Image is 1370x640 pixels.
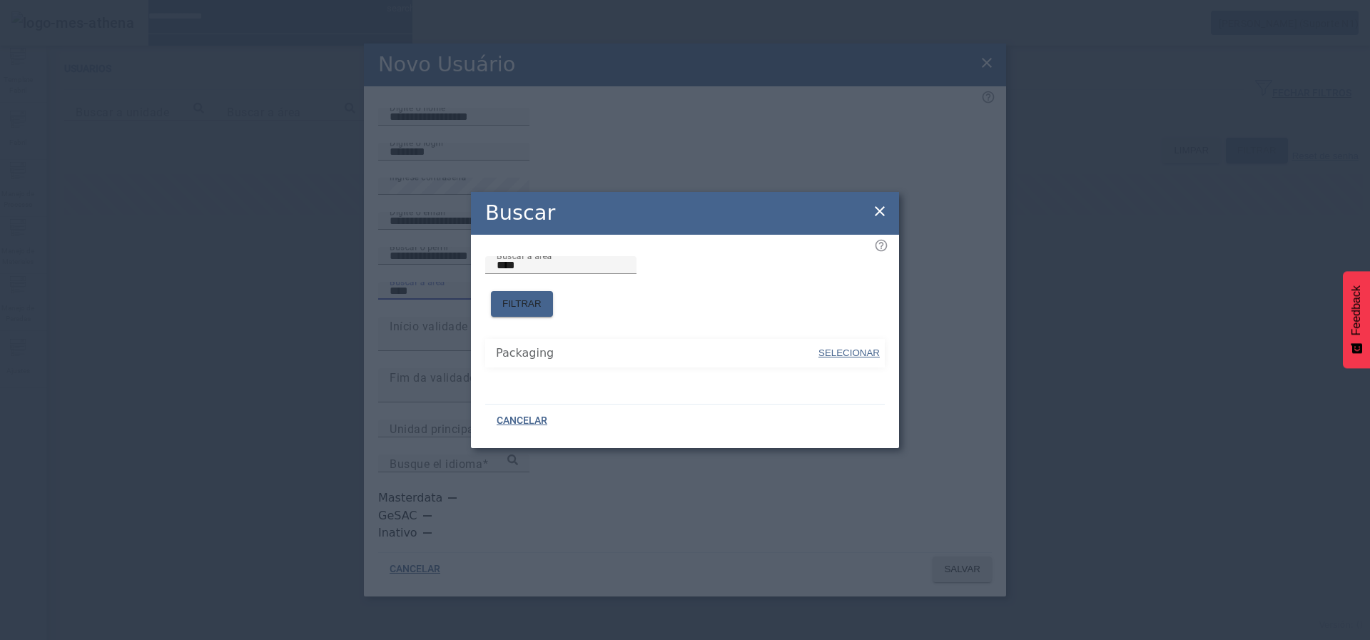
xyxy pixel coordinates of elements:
[485,198,555,228] h2: Buscar
[485,408,559,434] button: CANCELAR
[818,347,880,358] span: SELECIONAR
[1350,285,1363,335] span: Feedback
[496,345,817,362] span: Packaging
[497,414,547,428] span: CANCELAR
[491,291,553,317] button: FILTRAR
[817,340,881,366] button: SELECIONAR
[1343,271,1370,368] button: Feedback - Mostrar pesquisa
[497,250,552,260] mat-label: Buscar a área
[502,297,542,311] span: FILTRAR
